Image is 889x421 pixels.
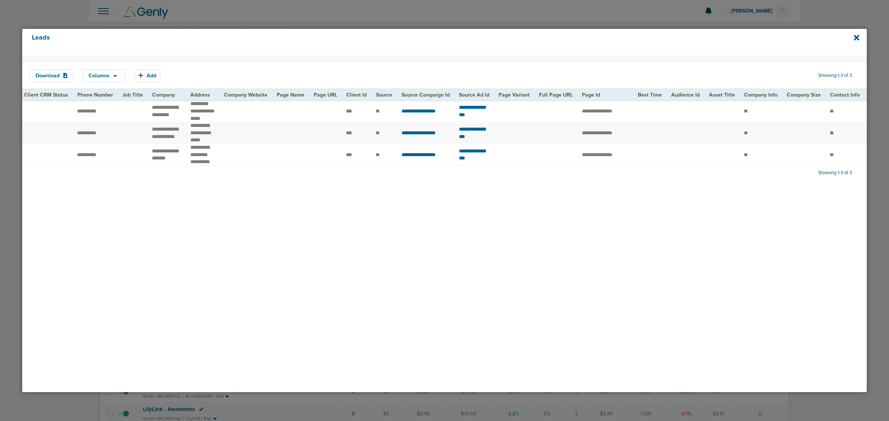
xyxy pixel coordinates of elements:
span: Source Campaign Id [402,92,450,98]
th: Page Variant [494,89,535,101]
span: Page URL [314,92,337,98]
th: Company Website [219,89,272,101]
span: Showing 1-3 of 3 [818,73,852,79]
button: Add [134,69,160,82]
span: Showing 1-3 of 3 [818,170,852,176]
th: Best Time [633,89,666,101]
span: Audience Id [671,92,700,98]
span: Source Ad Id [459,92,489,98]
th: Asset Title [704,89,739,101]
th: Page Id [577,89,633,101]
button: Download [30,69,73,82]
th: Company [147,89,186,101]
th: Job Title [117,89,147,101]
th: Client CRM Status [19,89,73,101]
span: Add [147,73,156,79]
th: Page Name [272,89,309,101]
th: Address [186,89,220,101]
th: Company Info [739,89,782,101]
th: Contact Info [825,89,864,101]
span: Client Id [346,92,367,98]
h4: Leads [32,34,777,51]
span: Columns [89,73,110,78]
th: Company Size [782,89,825,101]
span: Source [376,92,392,98]
span: Phone Number [77,92,113,98]
th: Full Page URL [535,89,577,101]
